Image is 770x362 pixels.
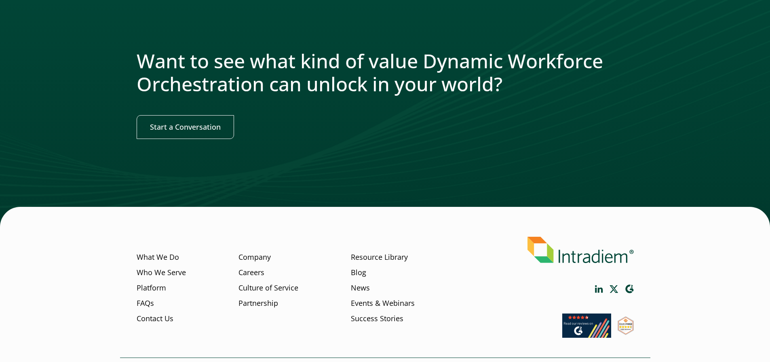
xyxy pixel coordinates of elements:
[610,285,618,293] a: Link opens in a new window
[595,285,603,293] a: Link opens in a new window
[238,252,271,263] a: Company
[351,252,408,263] a: Resource Library
[137,252,179,263] a: What We Do
[625,284,634,294] a: Link opens in a new window
[351,267,366,278] a: Blog
[351,283,370,293] a: News
[137,49,634,96] h2: Want to see what kind of value Dynamic Workforce Orchestration can unlock in your world?
[137,267,186,278] a: Who We Serve
[238,267,264,278] a: Careers
[137,313,173,324] a: Contact Us
[137,283,166,293] a: Platform
[618,316,634,335] img: SourceForge User Reviews
[137,298,154,308] a: FAQs
[238,298,278,308] a: Partnership
[562,314,611,338] img: Read our reviews on G2
[527,237,634,263] img: Intradiem
[618,327,634,337] a: Link opens in a new window
[137,115,234,139] a: Start a Conversation
[351,298,415,308] a: Events & Webinars
[562,330,611,340] a: Link opens in a new window
[238,283,298,293] a: Culture of Service
[351,313,403,324] a: Success Stories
